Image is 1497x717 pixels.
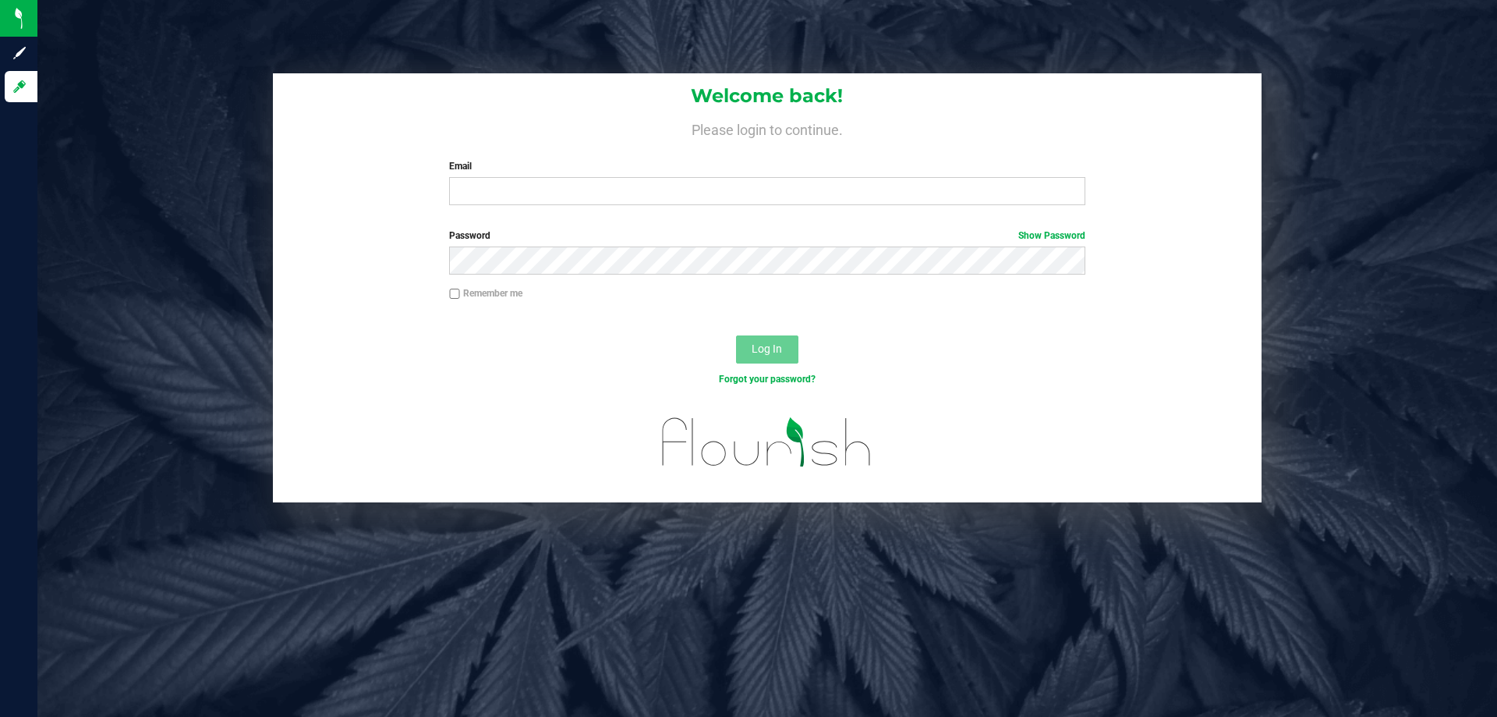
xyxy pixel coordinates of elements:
[736,335,798,364] button: Log In
[719,374,816,385] a: Forgot your password?
[449,286,522,300] label: Remember me
[449,159,1085,173] label: Email
[273,86,1262,106] h1: Welcome back!
[643,403,890,482] img: flourish_logo.svg
[12,79,27,94] inline-svg: Log in
[449,230,490,241] span: Password
[273,119,1262,137] h4: Please login to continue.
[12,45,27,61] inline-svg: Sign up
[1018,230,1085,241] a: Show Password
[449,289,460,300] input: Remember me
[752,343,782,355] span: Log In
